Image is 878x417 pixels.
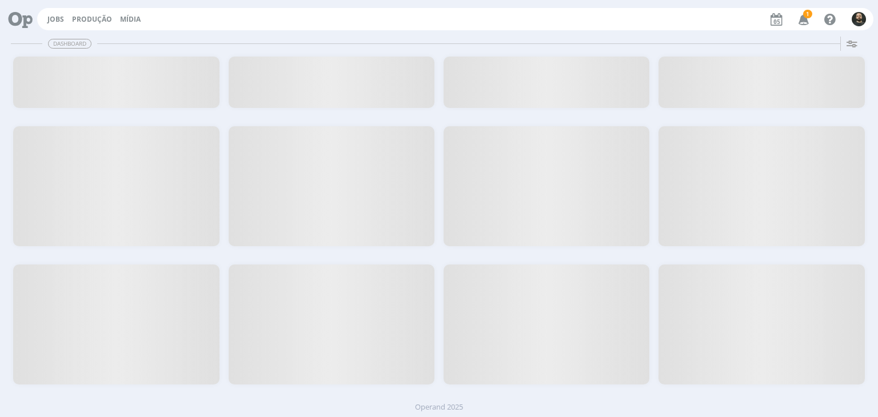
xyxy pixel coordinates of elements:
a: Jobs [47,14,64,24]
button: Mídia [117,15,144,24]
span: 1 [803,10,812,18]
button: 1 [791,9,815,30]
button: Produção [69,15,115,24]
button: Jobs [44,15,67,24]
span: Dashboard [48,39,91,49]
a: Mídia [120,14,141,24]
img: P [852,12,866,26]
a: Produção [72,14,112,24]
button: P [851,9,867,29]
